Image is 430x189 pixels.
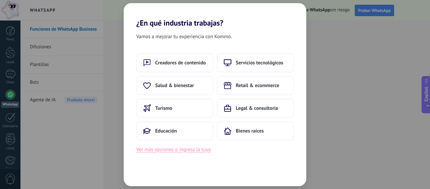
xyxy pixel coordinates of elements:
[236,82,279,89] span: Retail & ecommerce
[217,99,294,118] button: Legal & consultoría
[236,105,278,111] span: Legal & consultoría
[136,99,213,118] button: Turismo
[136,145,211,154] button: Ver más opciones o ingresa la tuya
[136,32,232,41] span: Vamos a mejorar tu experiencia con Kommo.
[155,60,206,66] span: Creadores de contenido
[155,82,194,89] span: Salud & bienestar
[136,76,213,95] button: Salud & bienestar
[155,105,172,111] span: Turismo
[236,128,264,134] span: Bienes raíces
[136,121,213,140] button: Educación
[155,128,177,134] span: Educación
[217,121,294,140] button: Bienes raíces
[236,60,283,66] span: Servicios tecnológicos
[136,53,213,72] button: Creadores de contenido
[217,76,294,95] button: Retail & ecommerce
[124,3,306,27] h2: ¿En qué industria trabajas?
[217,53,294,72] button: Servicios tecnológicos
